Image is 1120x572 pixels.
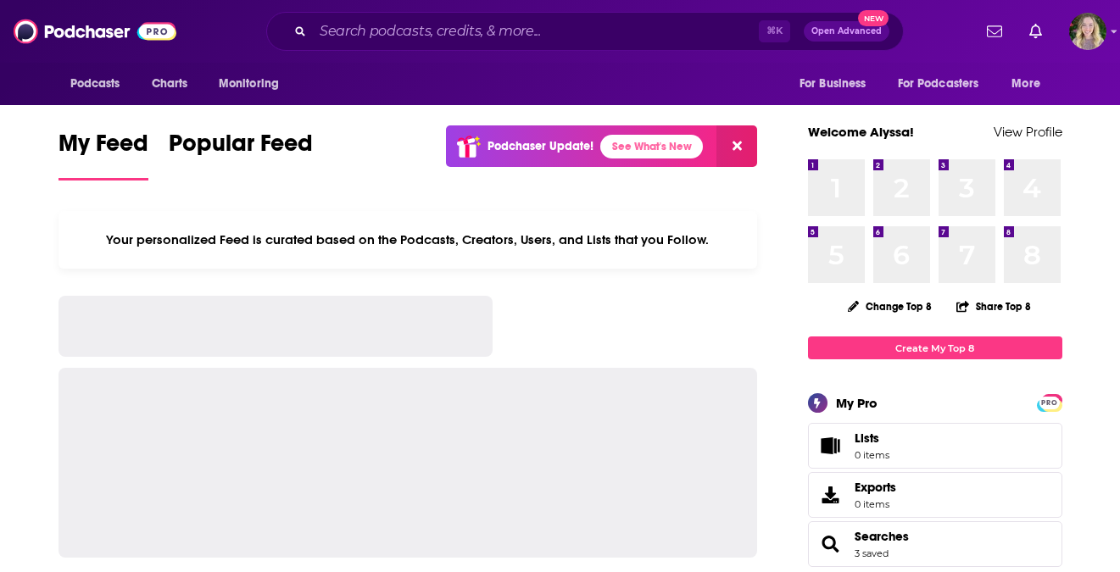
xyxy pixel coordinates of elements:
a: Lists [808,423,1062,469]
button: open menu [887,68,1004,100]
span: 0 items [855,498,896,510]
span: Open Advanced [811,27,882,36]
span: Podcasts [70,72,120,96]
span: Monitoring [219,72,279,96]
a: Searches [855,529,909,544]
a: Charts [141,68,198,100]
span: Exports [855,480,896,495]
a: Popular Feed [169,129,313,180]
span: Searches [808,521,1062,567]
span: New [858,10,889,26]
a: My Feed [59,129,148,180]
a: See What's New [600,135,703,158]
span: PRO [1039,397,1060,409]
a: Exports [808,472,1062,518]
input: Search podcasts, credits, & more... [313,18,759,45]
button: open menu [59,68,142,100]
a: 3 saved [855,547,889,559]
div: Your personalized Feed is curated based on the Podcasts, Creators, Users, and Lists that you Follow. [59,211,758,269]
span: Lists [855,430,879,446]
span: Popular Feed [169,129,313,168]
span: Lists [814,434,848,458]
a: View Profile [994,124,1062,140]
span: For Podcasters [898,72,979,96]
button: Show profile menu [1069,13,1106,50]
a: Welcome Alyssa! [808,124,914,140]
span: More [1011,72,1040,96]
span: Logged in as lauren19365 [1069,13,1106,50]
span: 0 items [855,449,889,461]
a: Show notifications dropdown [980,17,1009,46]
span: My Feed [59,129,148,168]
button: Open AdvancedNew [804,21,889,42]
span: Charts [152,72,188,96]
span: For Business [800,72,866,96]
button: open menu [207,68,301,100]
a: PRO [1039,396,1060,408]
button: Change Top 8 [838,296,943,317]
img: Podchaser - Follow, Share and Rate Podcasts [14,15,176,47]
button: Share Top 8 [956,290,1032,323]
div: Search podcasts, credits, & more... [266,12,904,51]
a: Show notifications dropdown [1022,17,1049,46]
button: open menu [788,68,888,100]
div: My Pro [836,395,878,411]
p: Podchaser Update! [488,139,593,153]
span: ⌘ K [759,20,790,42]
button: open menu [1000,68,1061,100]
img: User Profile [1069,13,1106,50]
a: Create My Top 8 [808,336,1062,359]
a: Searches [814,532,848,556]
span: Exports [814,483,848,507]
span: Lists [855,430,889,446]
